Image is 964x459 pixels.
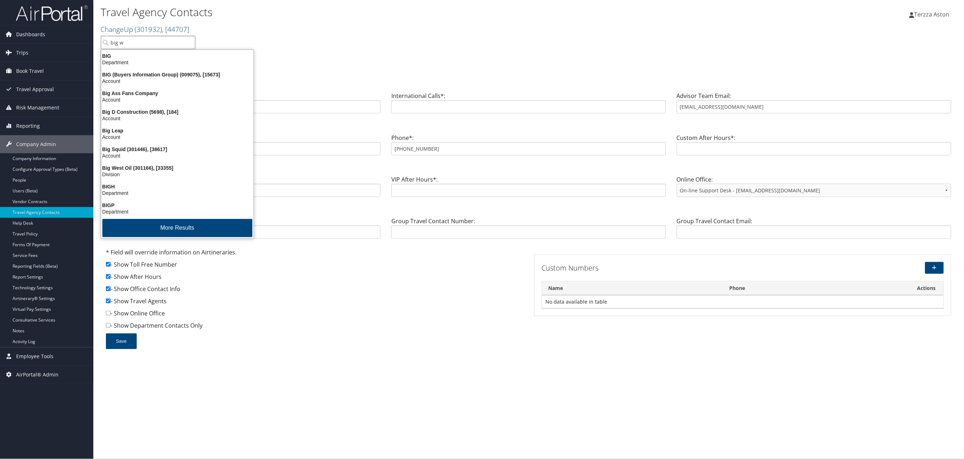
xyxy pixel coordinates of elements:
[97,202,258,209] div: BIGP
[16,117,40,135] span: Reporting
[16,5,88,22] img: airportal-logo.png
[97,190,258,196] div: Department
[386,92,671,119] div: International Calls*:
[101,79,957,89] h3: Advisor Team
[97,183,258,190] div: BIGH
[106,297,523,309] div: - Show Travel Agents
[671,134,957,161] div: Custom After Hours*:
[97,127,258,134] div: Big Leap
[97,53,258,59] div: BIG
[914,10,950,18] span: Terzza Aston
[97,97,258,103] div: Account
[16,44,28,62] span: Trips
[16,366,59,384] span: AirPortal® Admin
[106,309,523,321] div: - Show Online Office
[97,90,258,97] div: Big Ass Fans Company
[97,71,258,78] div: BIG (Buyers Information Group) (009075), [15673]
[101,36,195,49] input: Search Accounts
[97,171,258,178] div: Division
[106,248,523,260] div: * Field will override information on Airtineraries.
[16,135,56,153] span: Company Admin
[910,281,944,295] th: Actions: activate to sort column ascending
[16,25,45,43] span: Dashboards
[16,99,59,117] span: Risk Management
[101,121,957,131] h3: Custom Contact
[542,281,723,295] th: Name: activate to sort column descending
[97,209,258,215] div: Department
[16,62,44,80] span: Book Travel
[97,165,258,171] div: Big West Oil (301166), [33355]
[106,260,523,272] div: - Show Toll Free Number
[97,134,258,140] div: Account
[106,272,523,285] div: - Show After Hours
[386,175,671,203] div: VIP After Hours*:
[671,175,957,203] div: Online Office:
[671,217,957,244] div: Group Travel Contact Email:
[135,24,162,34] span: ( 301932 )
[162,24,189,34] span: , [ 44707 ]
[97,59,258,66] div: Department
[106,333,137,349] button: Save
[97,153,258,159] div: Account
[386,134,671,161] div: Phone*:
[101,5,671,20] h1: Travel Agency Contacts
[542,295,944,308] td: No data available in table
[97,115,258,122] div: Account
[97,109,258,115] div: Big D Construction (5698), [184]
[102,219,252,237] button: More Results
[386,217,671,244] div: Group Travel Contact Number:
[723,281,910,295] th: Phone: activate to sort column ascending
[97,146,258,153] div: Big Squid (301446), [38617]
[101,24,189,34] a: ChangeUp
[909,4,957,25] a: Terzza Aston
[16,347,53,365] span: Employee Tools
[542,263,808,273] h3: Custom Numbers
[671,92,957,119] div: Advisor Team Email:
[101,162,957,172] h3: VIP
[106,321,523,333] div: - Show Department Contacts Only
[16,80,54,98] span: Travel Approval
[97,78,258,84] div: Account
[106,285,523,297] div: - Show Office Contact Info
[101,204,957,214] h3: Group Travel Contact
